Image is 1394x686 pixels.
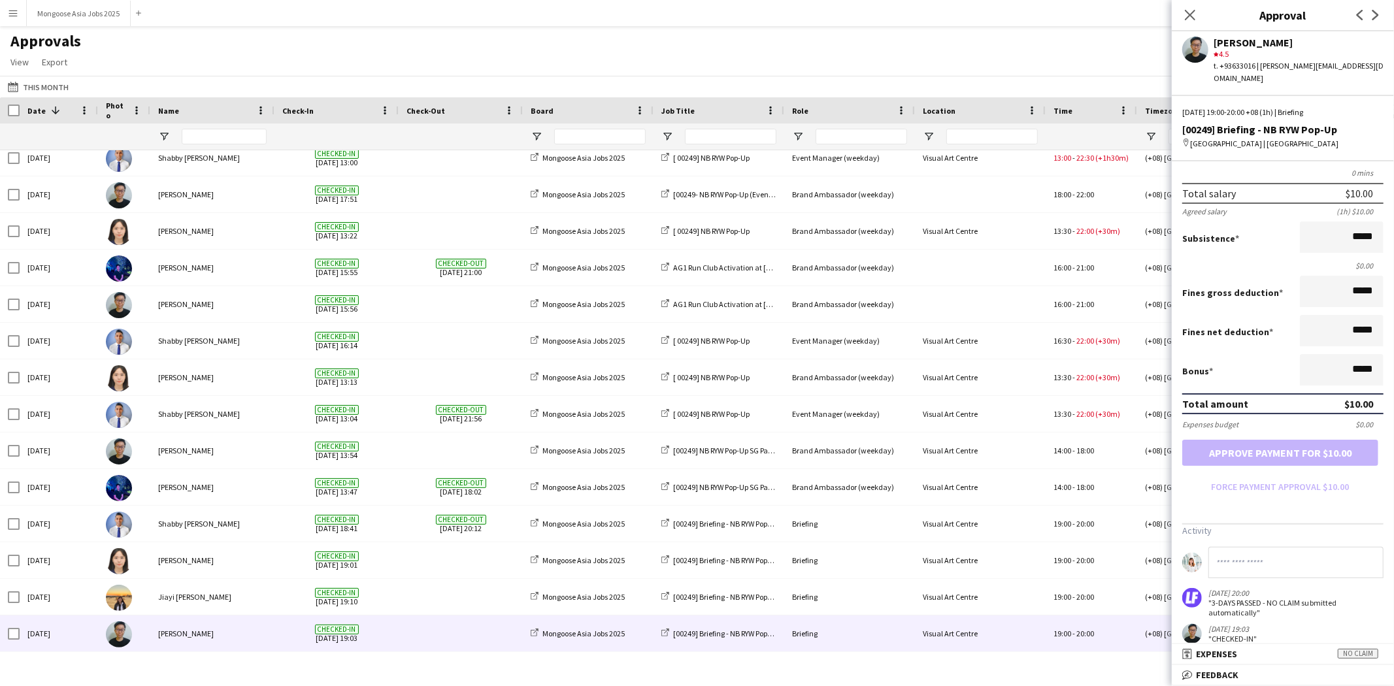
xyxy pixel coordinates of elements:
[1182,365,1213,377] label: Bonus
[282,542,391,578] span: [DATE] 19:01
[542,555,625,565] span: Mongoose Asia Jobs 2025
[673,336,750,346] span: [ 00249] NB RYW Pop-Up
[915,396,1046,432] div: Visual Art Centre
[282,213,391,249] span: [DATE] 13:22
[1182,168,1384,178] div: 0 mins
[1072,592,1075,602] span: -
[1182,326,1273,338] label: Fines net deduction
[531,153,625,163] a: Mongoose Asia Jobs 2025
[1137,396,1287,432] div: (+08) [GEOGRAPHIC_DATA]
[407,250,515,286] span: [DATE] 21:00
[282,250,391,286] span: [DATE] 15:55
[792,131,804,142] button: Open Filter Menu
[661,263,835,272] a: AG1 Run Club Activation at [GEOGRAPHIC_DATA]
[1172,7,1394,24] h3: Approval
[1182,624,1202,644] app-user-avatar: Ngar Hoon Ng
[1137,176,1287,212] div: (+08) [GEOGRAPHIC_DATA]
[1076,153,1094,163] span: 22:30
[1214,60,1384,84] div: t. +93633016 | [PERSON_NAME][EMAIL_ADDRESS][DOMAIN_NAME]
[20,286,98,322] div: [DATE]
[106,365,132,391] img: Jeanette Lee
[531,409,625,419] a: Mongoose Asia Jobs 2025
[150,176,274,212] div: [PERSON_NAME]
[106,146,132,172] img: Shabby A. Malik
[27,1,131,26] button: Mongoose Asia Jobs 2025
[20,615,98,651] div: [DATE]
[673,299,835,309] span: AG1 Run Club Activation at [GEOGRAPHIC_DATA]
[673,519,779,529] span: [00249] Briefing - NB RYW Pop-Up
[150,140,274,176] div: Shabby [PERSON_NAME]
[106,621,132,647] img: Ngar Hoon Ng
[150,469,274,505] div: [PERSON_NAME]
[37,54,73,71] a: Export
[1072,409,1075,419] span: -
[1214,48,1384,60] div: 4.5
[816,129,907,144] input: Role Filter Input
[673,555,779,565] span: [00249] Briefing - NB RYW Pop-Up
[1338,649,1378,659] span: No claim
[784,359,915,395] div: Brand Ambassador (weekday)
[1137,140,1287,176] div: (+08) [GEOGRAPHIC_DATA]
[1196,648,1237,660] span: Expenses
[106,219,132,245] img: Jeanette Lee
[1182,138,1384,150] div: [GEOGRAPHIC_DATA] | [GEOGRAPHIC_DATA]
[1169,129,1280,144] input: Timezone Filter Input
[673,372,750,382] span: [ 00249] NB RYW Pop-Up
[1072,336,1075,346] span: -
[784,140,915,176] div: Event Manager (weekday)
[1137,213,1287,249] div: (+08) [GEOGRAPHIC_DATA]
[1137,359,1287,395] div: (+08) [GEOGRAPHIC_DATA]
[1137,250,1287,286] div: (+08) [GEOGRAPHIC_DATA]
[158,106,179,116] span: Name
[1054,446,1071,455] span: 14:00
[1137,469,1287,505] div: (+08) [GEOGRAPHIC_DATA]
[282,323,391,359] span: [DATE] 16:14
[1095,409,1120,419] span: (+30m)
[1095,226,1120,236] span: (+30m)
[1182,187,1236,200] div: Total salary
[1076,555,1094,565] span: 20:00
[1076,336,1094,346] span: 22:00
[150,286,274,322] div: [PERSON_NAME]
[673,592,779,602] span: [00249] Briefing - NB RYW Pop-Up
[150,323,274,359] div: Shabby [PERSON_NAME]
[542,482,625,492] span: Mongoose Asia Jobs 2025
[1137,579,1287,615] div: (+08) [GEOGRAPHIC_DATA]
[915,213,1046,249] div: Visual Art Centre
[20,250,98,286] div: [DATE]
[531,592,625,602] a: Mongoose Asia Jobs 2025
[1137,615,1287,651] div: (+08) [GEOGRAPHIC_DATA]
[1072,263,1075,272] span: -
[1095,336,1120,346] span: (+30m)
[150,396,274,432] div: Shabby [PERSON_NAME]
[554,129,646,144] input: Board Filter Input
[542,189,625,199] span: Mongoose Asia Jobs 2025
[1182,123,1384,135] div: [00249] Briefing - NB RYW Pop-Up
[106,512,132,538] img: Shabby A. Malik
[531,372,625,382] a: Mongoose Asia Jobs 2025
[1137,506,1287,542] div: (+08) [GEOGRAPHIC_DATA]
[673,263,835,272] span: AG1 Run Club Activation at [GEOGRAPHIC_DATA]
[915,542,1046,578] div: Visual Art Centre
[1137,323,1287,359] div: (+08) [GEOGRAPHIC_DATA]
[436,405,486,415] span: Checked-out
[915,469,1046,505] div: Visual Art Centre
[106,475,132,501] img: Yu Xue Tan
[315,259,359,269] span: Checked-in
[1208,634,1257,644] div: "CHECKED-IN"
[282,140,391,176] span: [DATE] 13:00
[150,213,274,249] div: [PERSON_NAME]
[436,515,486,525] span: Checked-out
[673,226,750,236] span: [ 00249] NB RYW Pop-Up
[1196,669,1238,681] span: Feedback
[661,482,786,492] a: [00249] NB RYW Pop-Up SG Packing
[1076,519,1094,529] span: 20:00
[661,446,786,455] a: [00249] NB RYW Pop-Up SG Packing
[915,323,1046,359] div: Visual Art Centre
[20,359,98,395] div: [DATE]
[282,359,391,395] span: [DATE] 13:13
[106,292,132,318] img: Ngar Hoon Ng
[685,129,776,144] input: Job Title Filter Input
[542,629,625,638] span: Mongoose Asia Jobs 2025
[5,54,34,71] a: View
